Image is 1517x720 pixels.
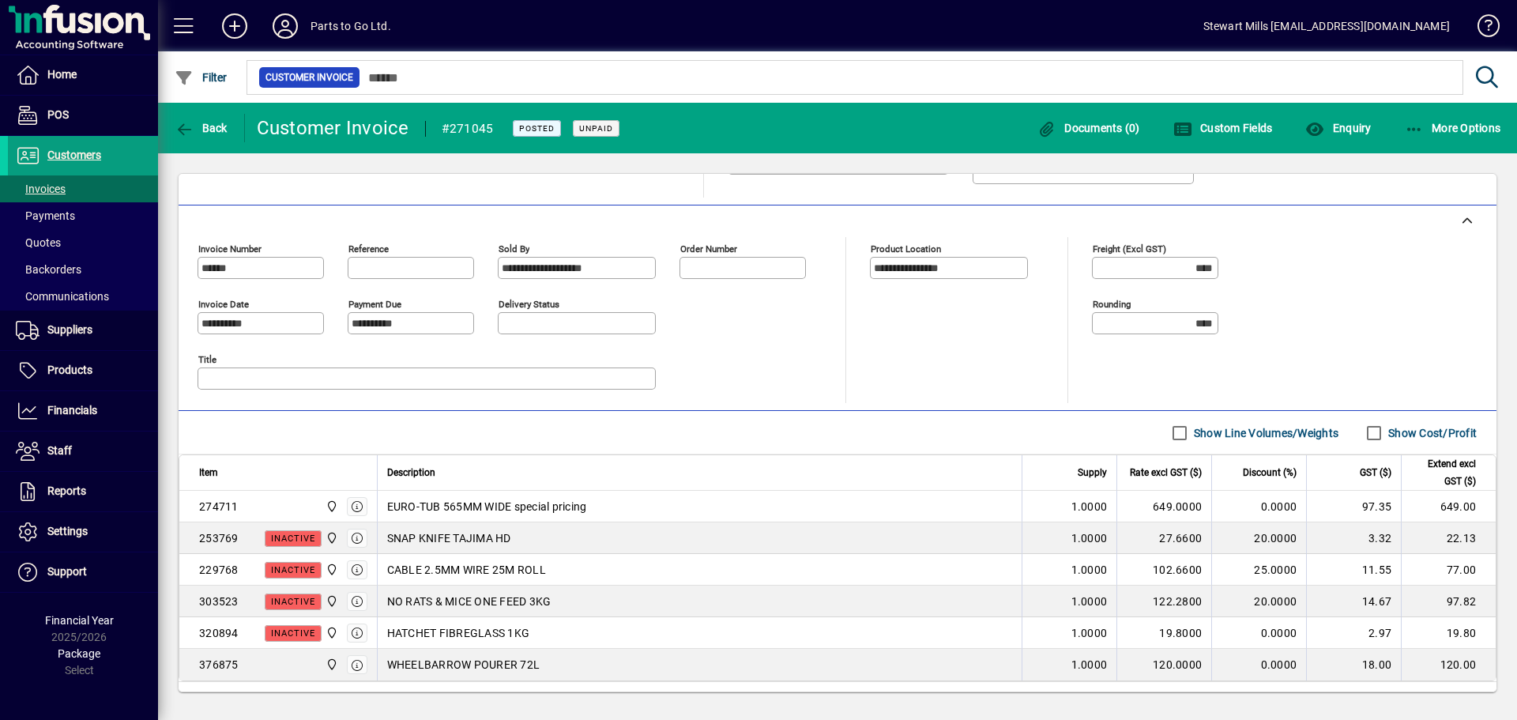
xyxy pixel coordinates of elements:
[1401,114,1505,142] button: More Options
[1360,464,1391,481] span: GST ($)
[47,323,92,336] span: Suppliers
[1071,562,1108,578] span: 1.0000
[271,533,315,544] span: Inactive
[1305,122,1371,134] span: Enquiry
[1033,114,1144,142] button: Documents (0)
[8,229,158,256] a: Quotes
[1306,617,1401,649] td: 2.97
[1127,625,1202,641] div: 19.8000
[387,499,587,515] span: EURO-TUB 565MM WIDE special pricing
[322,624,340,642] span: DAE - Bulk Store
[1306,649,1401,680] td: 18.00
[1401,586,1496,617] td: 97.82
[199,657,239,673] div: 376875
[198,243,262,254] mat-label: Invoice number
[1401,649,1496,680] td: 120.00
[387,562,546,578] span: CABLE 2.5MM WIRE 25M ROLL
[16,263,81,276] span: Backorders
[1385,425,1477,441] label: Show Cost/Profit
[199,530,239,546] div: 253769
[311,13,391,39] div: Parts to Go Ltd.
[158,114,245,142] app-page-header-button: Back
[175,122,228,134] span: Back
[1127,499,1202,515] div: 649.0000
[1211,491,1306,522] td: 0.0000
[322,498,340,515] span: DAE - Bulk Store
[348,243,389,254] mat-label: Reference
[1071,530,1108,546] span: 1.0000
[1130,464,1202,481] span: Rate excl GST ($)
[387,657,540,673] span: WHEELBARROW POURER 72L
[8,432,158,471] a: Staff
[209,12,260,40] button: Add
[387,530,511,546] span: SNAP KNIFE TAJIMA HD
[16,209,75,222] span: Payments
[1037,122,1140,134] span: Documents (0)
[199,594,239,609] div: 303523
[16,236,61,249] span: Quotes
[1306,554,1401,586] td: 11.55
[8,552,158,592] a: Support
[8,311,158,350] a: Suppliers
[1211,617,1306,649] td: 0.0000
[1211,554,1306,586] td: 25.0000
[1211,522,1306,554] td: 20.0000
[1306,522,1401,554] td: 3.32
[271,565,315,575] span: Inactive
[47,108,69,121] span: POS
[47,484,86,497] span: Reports
[680,243,737,254] mat-label: Order number
[579,123,613,134] span: Unpaid
[1466,3,1497,55] a: Knowledge Base
[1301,114,1375,142] button: Enquiry
[8,256,158,283] a: Backorders
[45,614,114,627] span: Financial Year
[199,625,239,641] div: 320894
[1173,122,1273,134] span: Custom Fields
[8,202,158,229] a: Payments
[1401,617,1496,649] td: 19.80
[47,444,72,457] span: Staff
[1127,594,1202,609] div: 122.2800
[8,512,158,552] a: Settings
[8,175,158,202] a: Invoices
[175,71,228,84] span: Filter
[47,149,101,161] span: Customers
[1169,114,1277,142] button: Custom Fields
[8,472,158,511] a: Reports
[499,299,559,310] mat-label: Delivery status
[171,63,232,92] button: Filter
[1203,13,1450,39] div: Stewart Mills [EMAIL_ADDRESS][DOMAIN_NAME]
[8,391,158,431] a: Financials
[47,68,77,81] span: Home
[1306,586,1401,617] td: 14.67
[1127,562,1202,578] div: 102.6600
[260,12,311,40] button: Profile
[442,116,494,141] div: #271045
[348,299,401,310] mat-label: Payment due
[1411,455,1476,490] span: Extend excl GST ($)
[1211,649,1306,680] td: 0.0000
[1401,554,1496,586] td: 77.00
[1306,491,1401,522] td: 97.35
[171,114,232,142] button: Back
[8,351,158,390] a: Products
[8,55,158,95] a: Home
[1211,586,1306,617] td: 20.0000
[322,530,340,547] span: DAE - Bulk Store
[199,562,239,578] div: 229768
[519,123,555,134] span: Posted
[47,565,87,578] span: Support
[1093,299,1131,310] mat-label: Rounding
[1401,522,1496,554] td: 22.13
[322,593,340,610] span: DAE - Bulk Store
[871,243,941,254] mat-label: Product location
[1401,491,1496,522] td: 649.00
[8,283,158,310] a: Communications
[1071,594,1108,609] span: 1.0000
[199,499,239,515] div: 274711
[271,628,315,639] span: Inactive
[271,597,315,607] span: Inactive
[198,354,216,365] mat-label: Title
[198,299,249,310] mat-label: Invoice date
